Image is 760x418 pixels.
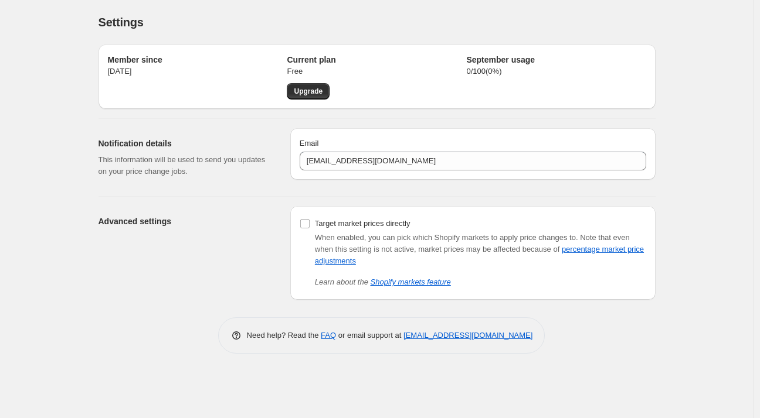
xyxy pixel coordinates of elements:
[321,331,336,340] a: FAQ
[300,139,319,148] span: Email
[99,16,144,29] span: Settings
[403,331,532,340] a: [EMAIL_ADDRESS][DOMAIN_NAME]
[315,277,451,286] i: Learn about the
[108,66,287,77] p: [DATE]
[371,277,451,286] a: Shopify markets feature
[287,66,466,77] p: Free
[336,331,403,340] span: or email support at
[108,54,287,66] h2: Member since
[287,83,330,100] a: Upgrade
[287,54,466,66] h2: Current plan
[466,66,646,77] p: 0 / 100 ( 0 %)
[247,331,321,340] span: Need help? Read the
[99,154,272,177] p: This information will be used to send you updates on your price change jobs.
[294,87,323,96] span: Upgrade
[99,138,272,149] h2: Notification details
[315,233,644,265] span: Note that even when this setting is not active, market prices may be affected because of
[466,54,646,66] h2: September usage
[99,215,272,227] h2: Advanced settings
[315,233,578,242] span: When enabled, you can pick which Shopify markets to apply price changes to.
[315,219,410,228] span: Target market prices directly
